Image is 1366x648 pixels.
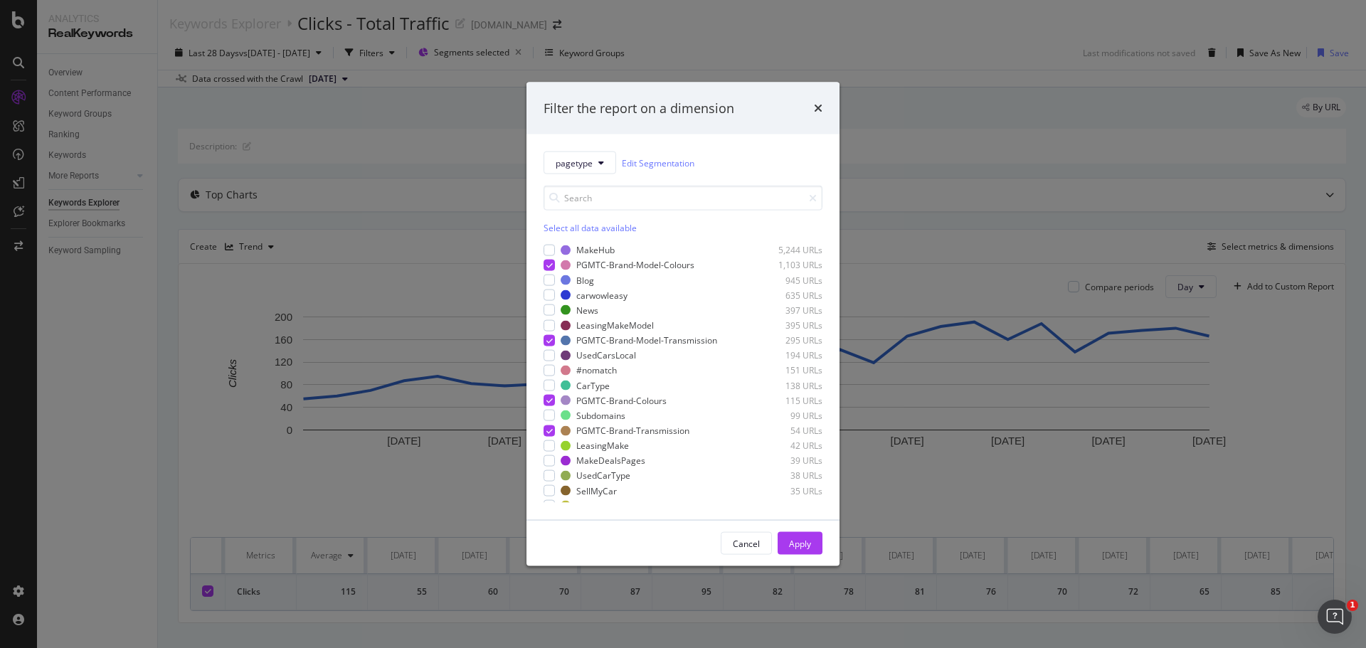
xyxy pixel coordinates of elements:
[753,379,822,391] div: 138 URLs
[544,152,616,174] button: pagetype
[576,484,617,496] div: SellMyCar
[753,425,822,437] div: 54 URLs
[753,319,822,331] div: 395 URLs
[576,364,617,376] div: #nomatch
[753,289,822,301] div: 635 URLs
[576,319,654,331] div: LeasingMakeModel
[1318,600,1352,634] iframe: Intercom live chat
[544,186,822,211] input: Search
[576,334,717,346] div: PGMTC-Brand-Model-Transmission
[753,394,822,406] div: 115 URLs
[753,304,822,316] div: 397 URLs
[544,99,734,117] div: Filter the report on a dimension
[814,99,822,117] div: times
[576,409,625,421] div: Subdomains
[753,499,822,511] div: 31 URLs
[753,440,822,452] div: 42 URLs
[753,244,822,256] div: 5,244 URLs
[733,537,760,549] div: Cancel
[778,532,822,555] button: Apply
[576,379,610,391] div: CarType
[556,156,593,169] span: pagetype
[622,155,694,170] a: Edit Segmentation
[576,440,629,452] div: LeasingMake
[576,394,667,406] div: PGMTC-Brand-Colours
[576,244,615,256] div: MakeHub
[753,469,822,482] div: 38 URLs
[576,259,694,271] div: PGMTC-Brand-Model-Colours
[789,537,811,549] div: Apply
[576,274,594,286] div: Blog
[576,349,636,361] div: UsedCarsLocal
[753,455,822,467] div: 39 URLs
[753,334,822,346] div: 295 URLs
[576,425,689,437] div: PGMTC-Brand-Transmission
[1347,600,1358,611] span: 1
[576,289,628,301] div: carwowleasy
[753,484,822,496] div: 35 URLs
[753,259,822,271] div: 1,103 URLs
[526,82,840,566] div: modal
[576,469,630,482] div: UsedCarType
[753,409,822,421] div: 99 URLs
[721,532,772,555] button: Cancel
[753,274,822,286] div: 945 URLs
[576,455,645,467] div: MakeDealsPages
[544,222,822,234] div: Select all data available
[576,499,623,511] div: LeasingHub
[576,304,598,316] div: News
[753,364,822,376] div: 151 URLs
[753,349,822,361] div: 194 URLs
